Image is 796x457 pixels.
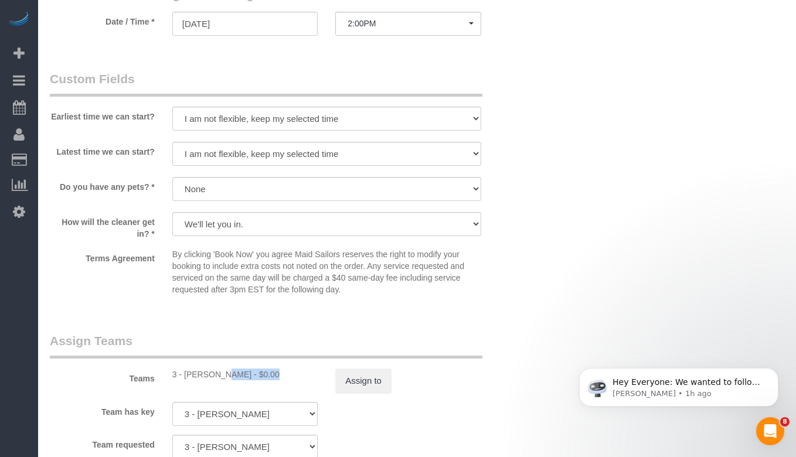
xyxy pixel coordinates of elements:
[562,343,796,425] iframe: Intercom notifications message
[335,369,392,393] button: Assign to
[756,417,784,445] iframe: Intercom live chat
[41,369,164,384] label: Teams
[780,417,790,427] span: 8
[172,248,481,295] p: By clicking 'Book Now' you agree Maid Sailors reserves the right to modify your booking to includ...
[51,34,200,160] span: Hey Everyone: We wanted to follow up and let you know we have been closely monitoring the account...
[335,12,481,36] button: 2:00PM
[172,12,318,36] input: MM/DD/YYYY
[41,12,164,28] label: Date / Time *
[50,70,482,97] legend: Custom Fields
[41,142,164,158] label: Latest time we can start?
[41,107,164,122] label: Earliest time we can start?
[41,435,164,451] label: Team requested
[348,19,468,28] span: 2:00PM
[50,332,482,359] legend: Assign Teams
[7,12,30,28] img: Automaid Logo
[51,45,202,56] p: Message from Ellie, sent 1h ago
[41,248,164,264] label: Terms Agreement
[41,177,164,193] label: Do you have any pets? *
[172,369,318,380] div: 0 hours x $17.00/hour
[41,402,164,418] label: Team has key
[41,212,164,240] label: How will the cleaner get in? *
